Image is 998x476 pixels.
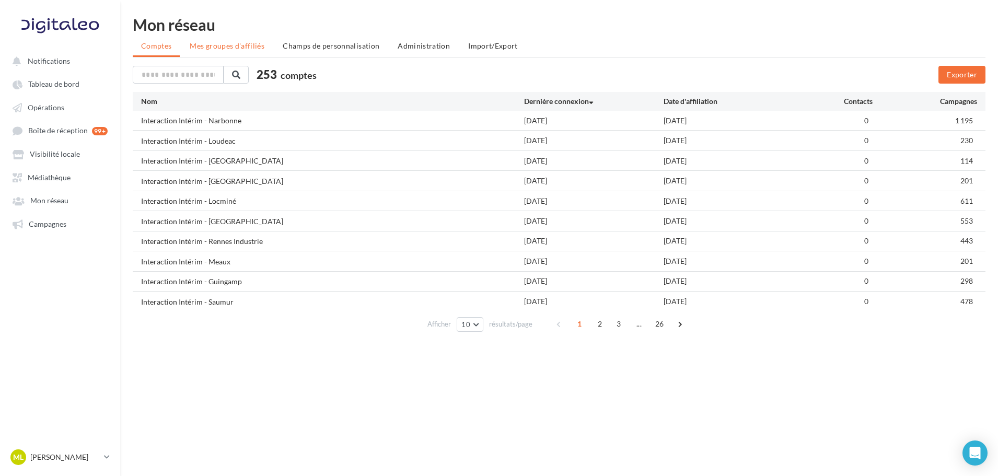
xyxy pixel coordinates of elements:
[524,296,664,307] div: [DATE]
[873,96,977,107] div: Campagnes
[960,276,973,285] span: 298
[524,96,664,107] div: Dernière connexion
[30,452,100,462] p: [PERSON_NAME]
[864,136,868,145] span: 0
[92,127,108,135] div: 99+
[457,317,483,332] button: 10
[803,96,873,107] div: Contacts
[141,176,283,187] div: Interaction Intérim - [GEOGRAPHIC_DATA]
[524,236,664,246] div: [DATE]
[6,51,110,70] button: Notifications
[864,257,868,265] span: 0
[571,316,588,332] span: 1
[524,256,664,266] div: [DATE]
[664,115,803,126] div: [DATE]
[524,135,664,146] div: [DATE]
[524,276,664,286] div: [DATE]
[960,176,973,185] span: 201
[960,257,973,265] span: 201
[960,136,973,145] span: 230
[141,297,234,307] div: Interaction Intérim - Saumur
[133,17,985,32] div: Mon réseau
[664,276,803,286] div: [DATE]
[960,216,973,225] span: 553
[6,144,114,163] a: Visibilité locale
[664,156,803,166] div: [DATE]
[141,257,230,267] div: Interaction Intérim - Meaux
[8,447,112,467] a: ML [PERSON_NAME]
[141,115,241,126] div: Interaction Intérim - Narbonne
[6,168,114,187] a: Médiathèque
[28,126,88,135] span: Boîte de réception
[190,41,264,50] span: Mes groupes d'affiliés
[664,135,803,146] div: [DATE]
[664,296,803,307] div: [DATE]
[864,176,868,185] span: 0
[524,196,664,206] div: [DATE]
[962,440,988,466] div: Open Intercom Messenger
[30,196,68,205] span: Mon réseau
[664,176,803,186] div: [DATE]
[524,115,664,126] div: [DATE]
[398,41,450,50] span: Administration
[960,236,973,245] span: 443
[864,297,868,306] span: 0
[427,319,451,329] span: Afficher
[6,191,114,210] a: Mon réseau
[864,196,868,205] span: 0
[664,256,803,266] div: [DATE]
[257,66,277,83] span: 253
[864,156,868,165] span: 0
[524,216,664,226] div: [DATE]
[651,316,668,332] span: 26
[631,316,647,332] span: ...
[864,236,868,245] span: 0
[141,196,236,206] div: Interaction Intérim - Locminé
[468,41,518,50] span: Import/Export
[955,116,973,125] span: 1 195
[28,80,79,89] span: Tableau de bord
[6,74,114,93] a: Tableau de bord
[591,316,608,332] span: 2
[960,156,973,165] span: 114
[864,216,868,225] span: 0
[141,96,524,107] div: Nom
[524,176,664,186] div: [DATE]
[6,214,114,233] a: Campagnes
[141,136,236,146] div: Interaction Intérim - Loudeac
[664,216,803,226] div: [DATE]
[524,156,664,166] div: [DATE]
[664,236,803,246] div: [DATE]
[6,98,114,117] a: Opérations
[283,41,379,50] span: Champs de personnalisation
[281,69,317,81] span: comptes
[141,156,283,166] div: Interaction Intérim - [GEOGRAPHIC_DATA]
[960,297,973,306] span: 478
[960,196,973,205] span: 611
[28,103,64,112] span: Opérations
[489,319,532,329] span: résultats/page
[13,452,24,462] span: ML
[461,320,470,329] span: 10
[30,150,80,159] span: Visibilité locale
[610,316,627,332] span: 3
[864,116,868,125] span: 0
[6,121,114,140] a: Boîte de réception 99+
[664,196,803,206] div: [DATE]
[141,216,283,227] div: Interaction Intérim - [GEOGRAPHIC_DATA]
[664,96,803,107] div: Date d'affiliation
[938,66,985,84] button: Exporter
[864,276,868,285] span: 0
[28,56,70,65] span: Notifications
[29,219,66,228] span: Campagnes
[28,173,71,182] span: Médiathèque
[141,276,242,287] div: Interaction Intérim - Guingamp
[141,236,263,247] div: Interaction Intérim - Rennes Industrie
